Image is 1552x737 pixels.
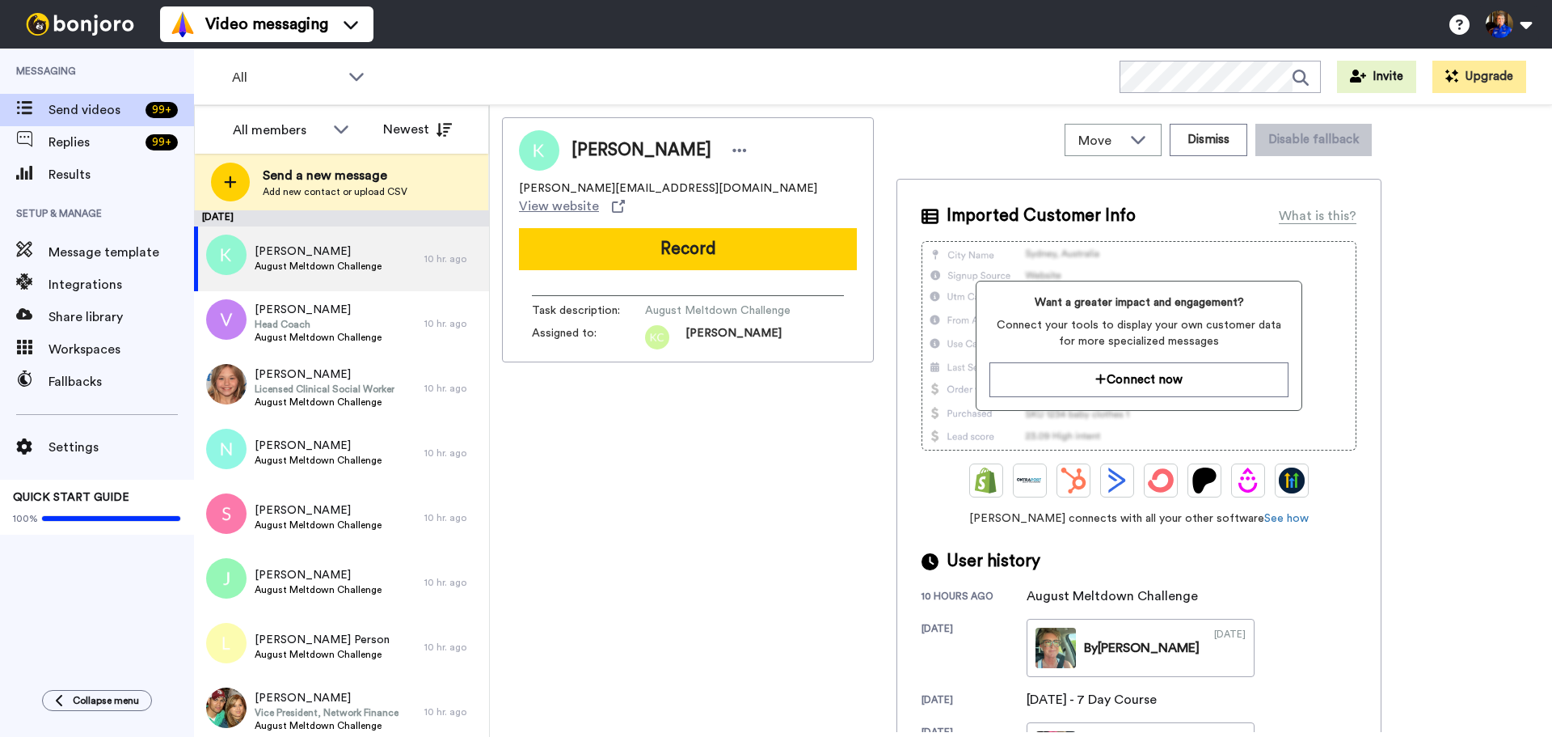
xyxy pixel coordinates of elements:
span: Task description : [532,303,645,319]
div: [DATE] [194,210,489,227]
span: Collapse menu [73,694,139,707]
img: GoHighLevel [1279,468,1305,493]
span: Integrations [48,275,194,294]
button: Connect now [989,362,1288,397]
span: Imported Customer Info [947,204,1136,228]
img: 4b9df465-4547-47c3-8eaf-9aa52dfb9fd5.jpg [206,688,247,728]
button: Upgrade [1432,61,1526,93]
span: Send videos [48,100,139,120]
span: [PERSON_NAME] [255,438,382,454]
span: August Meltdown Challenge [645,303,799,319]
div: 10 hr. ago [424,317,481,330]
div: 10 hr. ago [424,641,481,654]
span: [PERSON_NAME] [255,567,382,583]
img: s.png [206,493,247,534]
span: August Meltdown Challenge [255,648,390,661]
div: 10 hr. ago [424,447,481,460]
span: August Meltdown Challenge [255,719,399,732]
span: Assigned to: [532,325,645,349]
span: August Meltdown Challenge [255,583,382,596]
span: August Meltdown Challenge [255,454,382,467]
span: Want a greater impact and engagement? [989,294,1288,311]
img: Patreon [1191,468,1217,493]
span: Move [1078,131,1122,150]
img: Ontraport [1017,468,1043,493]
button: Newest [371,113,464,146]
div: August Meltdown Challenge [1027,587,1198,606]
span: Add new contact or upload CSV [263,185,407,198]
span: August Meltdown Challenge [255,331,382,344]
span: Replies [48,133,139,152]
div: By [PERSON_NAME] [1084,638,1200,658]
span: 100% [13,512,38,525]
div: 10 hr. ago [424,576,481,589]
img: ConvertKit [1148,468,1174,493]
span: [PERSON_NAME] Person [255,632,390,648]
span: User history [947,549,1040,574]
span: [PERSON_NAME] [255,302,382,318]
button: Dismiss [1170,124,1247,156]
div: 10 hr. ago [424,705,481,718]
span: Fallbacks [48,372,194,392]
span: [PERSON_NAME] [685,325,782,349]
img: l.png [206,623,247,663]
img: vm-color.svg [170,11,196,37]
img: Image of Kay Archer [519,130,559,171]
img: k.png [206,235,247,275]
img: ff9ce7ed-9f36-4f68-95b6-194379f0dc9c-thumb.jpg [1035,628,1076,668]
div: 99 + [145,134,178,150]
span: Settings [48,438,194,457]
span: [PERSON_NAME] connects with all your other software [921,510,1356,527]
button: Disable fallback [1255,124,1372,156]
img: Drip [1235,468,1261,493]
div: [DATE] [1214,628,1246,668]
span: [PERSON_NAME] [255,244,382,260]
span: Share library [48,307,194,327]
span: [PERSON_NAME] [255,502,382,519]
span: August Meltdown Challenge [255,260,382,273]
button: Record [519,228,857,270]
div: What is this? [1279,206,1356,226]
a: View website [519,197,625,216]
img: Shopify [973,468,999,493]
span: [PERSON_NAME] [255,366,394,383]
div: 99 + [145,102,178,118]
div: 10 hr. ago [424,511,481,524]
span: Video messaging [205,13,328,36]
span: Head Coach [255,318,382,331]
img: n.png [206,429,247,469]
span: All [232,68,340,87]
span: [PERSON_NAME] [255,690,399,706]
div: [DATE] - 7 Day Course [1027,690,1157,709]
div: 10 hours ago [921,590,1027,606]
span: August Meltdown Challenge [255,396,394,409]
img: j.png [206,558,247,599]
span: Message template [48,243,194,262]
div: [DATE] [921,622,1027,677]
a: By[PERSON_NAME][DATE] [1027,619,1255,677]
img: v.png [206,299,247,340]
a: See how [1264,513,1309,524]
span: QUICK START GUIDE [13,492,129,503]
span: Connect your tools to display your own customer data for more specialized messages [989,317,1288,349]
button: Invite [1337,61,1416,93]
span: Vice President, Network Finance [255,706,399,719]
div: All members [233,121,325,140]
img: Hubspot [1061,468,1086,493]
span: Workspaces [48,340,194,359]
button: Collapse menu [42,690,152,711]
img: 4663fdda-f6fa-437c-a16c-989e2fb29cb8.jpg [206,364,247,405]
span: View website [519,197,599,216]
span: Licensed Clinical Social Worker [255,383,394,396]
span: Results [48,165,194,184]
span: [PERSON_NAME][EMAIL_ADDRESS][DOMAIN_NAME] [519,180,817,197]
img: ActiveCampaign [1104,468,1130,493]
span: [PERSON_NAME] [571,138,711,163]
span: Send a new message [263,166,407,185]
div: 10 hr. ago [424,252,481,265]
div: 10 hr. ago [424,382,481,395]
div: [DATE] [921,693,1027,709]
span: August Meltdown Challenge [255,519,382,532]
